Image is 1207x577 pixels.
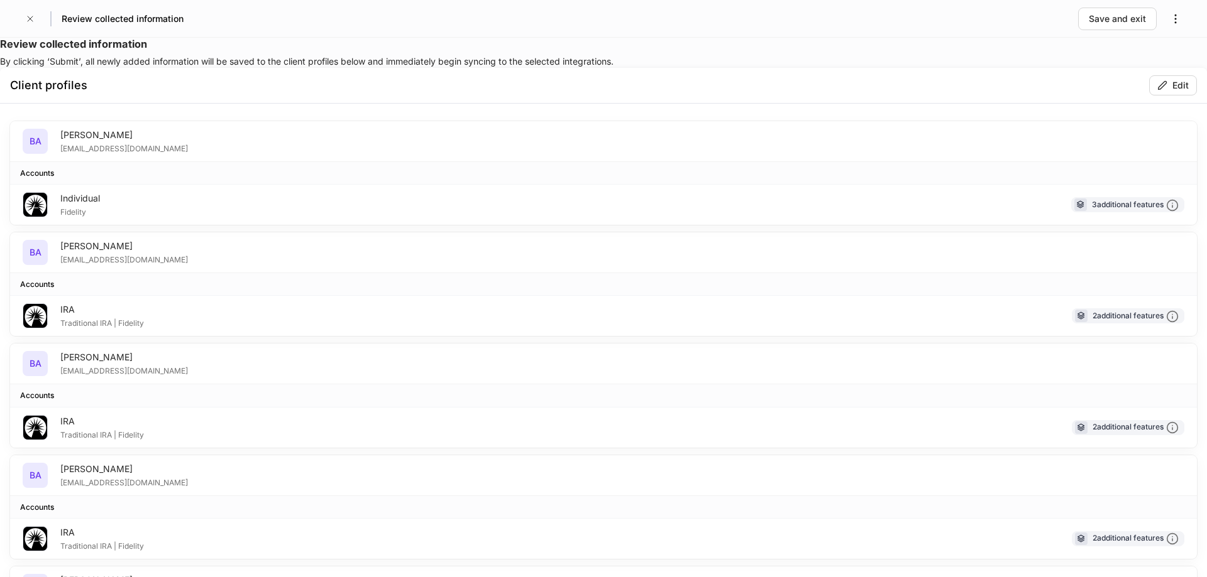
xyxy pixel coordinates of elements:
[60,539,144,551] div: Traditional IRA | Fidelity
[1172,79,1189,92] div: Edit
[60,351,188,364] div: [PERSON_NAME]
[20,501,54,513] div: Accounts
[60,252,188,265] div: [EMAIL_ADDRESS][DOMAIN_NAME]
[20,278,54,290] div: Accounts
[60,428,144,440] div: Traditional IRA | Fidelity
[60,141,188,154] div: [EMAIL_ADDRESS][DOMAIN_NAME]
[62,13,184,25] h5: Review collected information
[20,167,54,179] div: Accounts
[10,78,87,93] div: Client profiles
[60,303,144,316] div: IRA
[60,192,100,205] div: Individual
[60,463,188,475] div: [PERSON_NAME]
[30,469,41,482] h5: BA
[1089,13,1146,25] div: Save and exit
[60,205,100,217] div: Fidelity
[60,475,188,488] div: [EMAIL_ADDRESS][DOMAIN_NAME]
[60,415,144,428] div: IRA
[60,240,188,252] div: [PERSON_NAME]
[30,357,41,370] h5: BA
[60,129,188,141] div: [PERSON_NAME]
[30,135,41,148] h5: BA
[1093,532,1179,545] div: 2 additional features
[60,364,188,376] div: [EMAIL_ADDRESS][DOMAIN_NAME]
[30,246,41,259] h5: BA
[60,316,144,328] div: Traditional IRA | Fidelity
[1078,8,1157,30] button: Save and exit
[1093,310,1179,323] div: 2 additional features
[1093,421,1179,434] div: 2 additional features
[1149,75,1197,95] button: Edit
[1092,198,1179,212] div: 3 additional features
[20,389,54,401] div: Accounts
[60,526,144,539] div: IRA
